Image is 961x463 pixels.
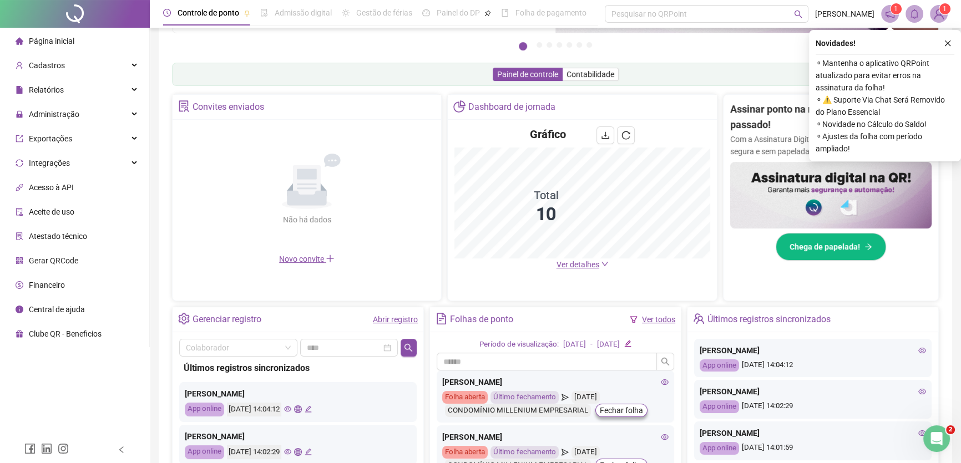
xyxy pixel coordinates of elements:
[185,445,224,459] div: App online
[16,86,23,94] span: file
[29,159,70,167] span: Integrações
[497,70,558,79] span: Painel de controle
[16,208,23,216] span: audit
[16,62,23,69] span: user-add
[794,10,802,18] span: search
[29,134,72,143] span: Exportações
[918,388,926,395] span: eye
[700,385,926,398] div: [PERSON_NAME]
[816,37,856,49] span: Novidades !
[422,9,430,17] span: dashboard
[946,425,955,434] span: 2
[642,315,675,324] a: Ver todos
[661,378,669,386] span: eye
[185,403,224,416] div: App online
[453,100,465,112] span: pie-chart
[58,443,69,454] span: instagram
[24,443,36,454] span: facebook
[442,376,669,388] div: [PERSON_NAME]
[816,57,954,94] span: ⚬ Mantenha o aplicativo QRPoint atualizado para evitar erros na assinatura da folha!
[185,430,411,442] div: [PERSON_NAME]
[468,98,555,116] div: Dashboard de jornada
[562,446,569,459] span: send
[918,347,926,354] span: eye
[342,9,350,17] span: sun
[404,343,413,352] span: search
[29,256,78,265] span: Gerar QRCode
[930,6,947,22] img: 54000
[885,9,895,19] span: notification
[707,310,831,329] div: Últimos registros sincronizados
[571,446,600,459] div: [DATE]
[530,126,566,142] h4: Gráfico
[16,257,23,264] span: qrcode
[41,443,52,454] span: linkedin
[29,61,65,70] span: Cadastros
[567,70,614,79] span: Contabilidade
[193,310,261,329] div: Gerenciar registro
[790,241,860,253] span: Chega de papelada!
[700,359,926,372] div: [DATE] 14:04:12
[356,8,412,17] span: Gestão de férias
[693,313,705,324] span: team
[256,213,358,226] div: Não há dados
[661,357,670,366] span: search
[294,405,301,413] span: global
[16,281,23,289] span: dollar
[244,10,250,17] span: pushpin
[193,98,264,116] div: Convites enviados
[816,130,954,155] span: ⚬ Ajustes da folha com período ampliado!
[576,42,582,48] button: 6
[909,9,919,19] span: bell
[601,131,610,140] span: download
[700,442,926,455] div: [DATE] 14:01:59
[29,183,74,192] span: Acesso à API
[601,260,609,268] span: down
[284,405,291,413] span: eye
[700,427,926,439] div: [PERSON_NAME]
[700,400,926,413] div: [DATE] 14:02:29
[29,305,85,314] span: Central de ajuda
[445,404,591,417] div: CONDOMÍNIO MILLENIUM EMPRESARIAL
[118,446,125,454] span: left
[815,8,874,20] span: [PERSON_NAME]
[16,330,23,338] span: gift
[29,207,74,216] span: Aceite de uso
[29,232,87,241] span: Atestado técnico
[730,162,932,228] img: banner%2F02c71560-61a6-44d4-94b9-c8ab97240462.png
[450,310,513,329] div: Folhas de ponto
[16,135,23,143] span: export
[562,391,569,404] span: send
[279,255,335,263] span: Novo convite
[891,3,902,14] sup: 1
[163,9,171,17] span: clock-circle
[16,306,23,313] span: info-circle
[923,425,950,452] iframe: Intercom live chat
[621,131,630,140] span: reload
[275,8,332,17] span: Admissão digital
[16,184,23,191] span: api
[29,110,79,119] span: Administração
[590,339,593,350] div: -
[586,42,592,48] button: 7
[305,405,312,413] span: edit
[700,442,739,455] div: App online
[567,42,572,48] button: 5
[730,101,932,133] h2: Assinar ponto na mão? Isso ficou no passado!
[326,254,335,263] span: plus
[700,400,739,413] div: App online
[557,260,609,269] a: Ver detalhes down
[557,42,562,48] button: 4
[16,37,23,45] span: home
[490,446,559,459] div: Último fechamento
[178,313,190,324] span: setting
[939,3,950,14] sup: Atualize o seu contato no menu Meus Dados
[515,8,586,17] span: Folha de pagamento
[595,404,648,417] button: Fechar folha
[436,313,447,324] span: file-text
[700,344,926,357] div: [PERSON_NAME]
[537,42,542,48] button: 2
[563,339,586,350] div: [DATE]
[776,233,886,261] button: Chega de papelada!
[484,10,491,17] span: pushpin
